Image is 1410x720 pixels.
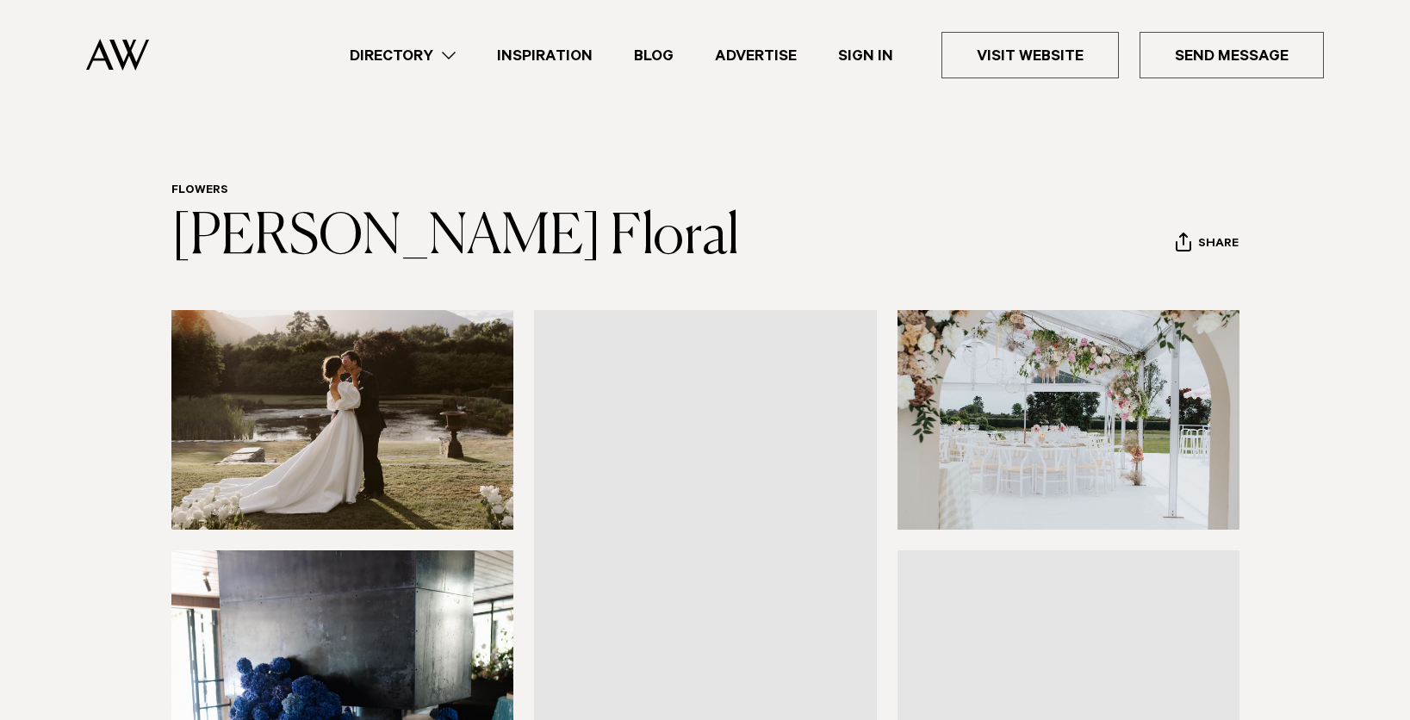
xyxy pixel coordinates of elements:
[613,44,694,67] a: Blog
[329,44,476,67] a: Directory
[1175,232,1239,258] button: Share
[171,184,228,198] a: Flowers
[941,32,1119,78] a: Visit Website
[1198,237,1239,253] span: Share
[476,44,613,67] a: Inspiration
[817,44,914,67] a: Sign In
[1140,32,1324,78] a: Send Message
[86,39,149,71] img: Auckland Weddings Logo
[694,44,817,67] a: Advertise
[171,210,739,265] a: [PERSON_NAME] Floral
